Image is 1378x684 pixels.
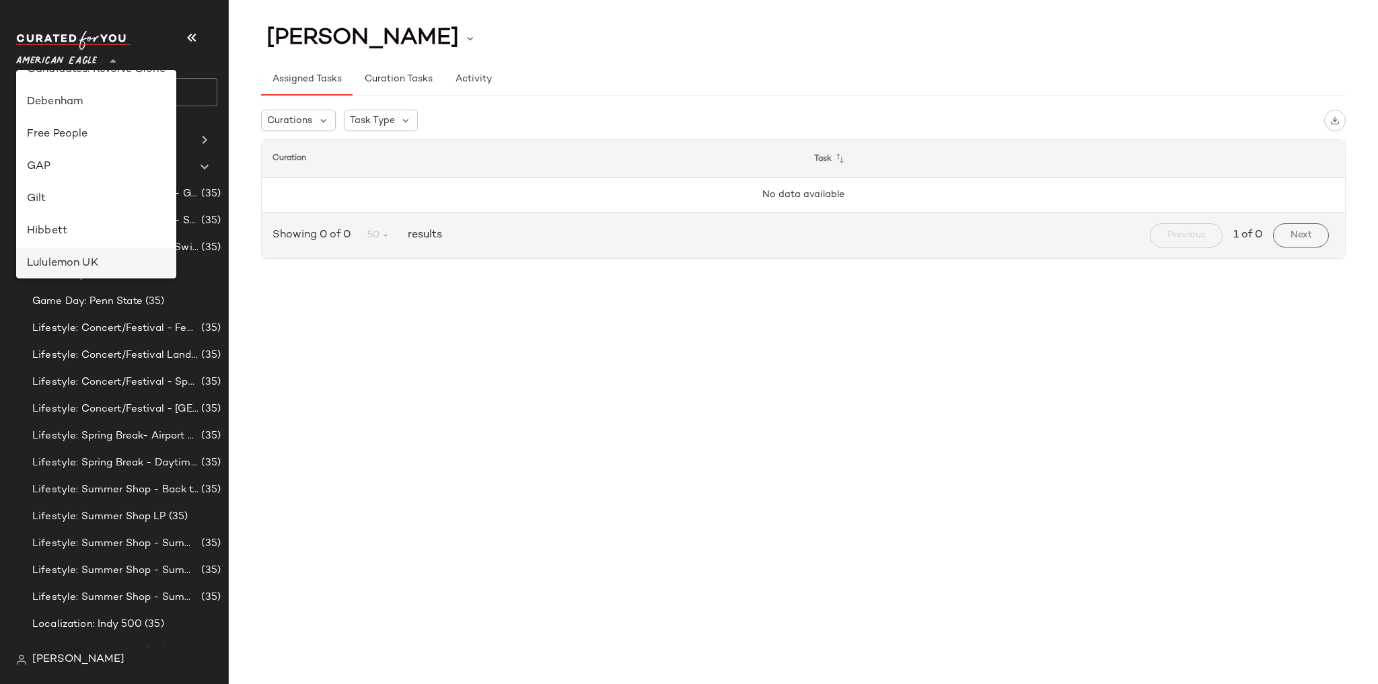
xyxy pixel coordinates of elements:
[273,227,356,243] span: Showing 0 of 0
[27,191,166,207] div: Gilt
[198,186,221,202] span: (35)
[350,114,395,128] span: Task Type
[32,652,124,668] span: [PERSON_NAME]
[198,590,221,605] span: (35)
[27,256,166,272] div: Lululemon UK
[143,294,165,309] span: (35)
[27,159,166,175] div: GAP
[32,590,198,605] span: Lifestyle: Summer Shop - Summer Study Sessions
[262,140,803,178] th: Curation
[198,536,221,552] span: (35)
[402,227,442,243] span: results
[32,644,143,659] span: Localization: Jazz Fest
[455,74,492,85] span: Activity
[1273,223,1329,248] button: Next
[16,46,97,70] span: American Eagle
[27,62,166,78] div: Candidates: Revolve Clone
[1290,230,1312,241] span: Next
[32,428,198,444] span: Lifestyle: Spring Break- Airport Style
[32,482,198,498] span: Lifestyle: Summer Shop - Back to School Essentials
[32,321,198,336] span: Lifestyle: Concert/Festival - Femme
[32,455,198,471] span: Lifestyle: Spring Break - Daytime Casual
[27,223,166,239] div: Hibbett
[803,140,1345,178] th: Task
[267,114,312,128] span: Curations
[16,70,176,278] div: undefined-list
[32,617,142,632] span: Localization: Indy 500
[143,644,166,659] span: (35)
[198,563,221,578] span: (35)
[363,74,432,85] span: Curation Tasks
[16,654,27,665] img: svg%3e
[266,26,459,51] span: [PERSON_NAME]
[32,348,198,363] span: Lifestyle: Concert/Festival Landing Page
[32,563,198,578] span: Lifestyle: Summer Shop - Summer Internship
[198,213,221,229] span: (35)
[262,178,1345,213] td: No data available
[32,402,198,417] span: Lifestyle: Concert/Festival - [GEOGRAPHIC_DATA]
[27,94,166,110] div: Debenham
[198,348,221,363] span: (35)
[16,31,131,50] img: cfy_white_logo.C9jOOHJF.svg
[1330,116,1340,125] img: svg%3e
[272,74,342,85] span: Assigned Tasks
[198,428,221,444] span: (35)
[27,126,166,143] div: Free People
[198,402,221,417] span: (35)
[198,321,221,336] span: (35)
[198,375,221,390] span: (35)
[198,482,221,498] span: (35)
[166,509,188,525] span: (35)
[32,509,166,525] span: Lifestyle: Summer Shop LP
[32,375,198,390] span: Lifestyle: Concert/Festival - Sporty
[32,294,143,309] span: Game Day: Penn State
[198,240,221,256] span: (35)
[142,617,164,632] span: (35)
[198,455,221,471] span: (35)
[1233,227,1262,243] span: 1 of 0
[32,536,198,552] span: Lifestyle: Summer Shop - Summer Abroad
